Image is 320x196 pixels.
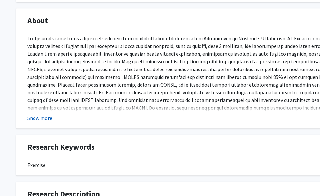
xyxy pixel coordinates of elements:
[27,15,48,26] span: About
[5,167,27,191] iframe: Chat
[27,114,52,122] button: Show more
[27,141,95,153] span: Research Keywords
